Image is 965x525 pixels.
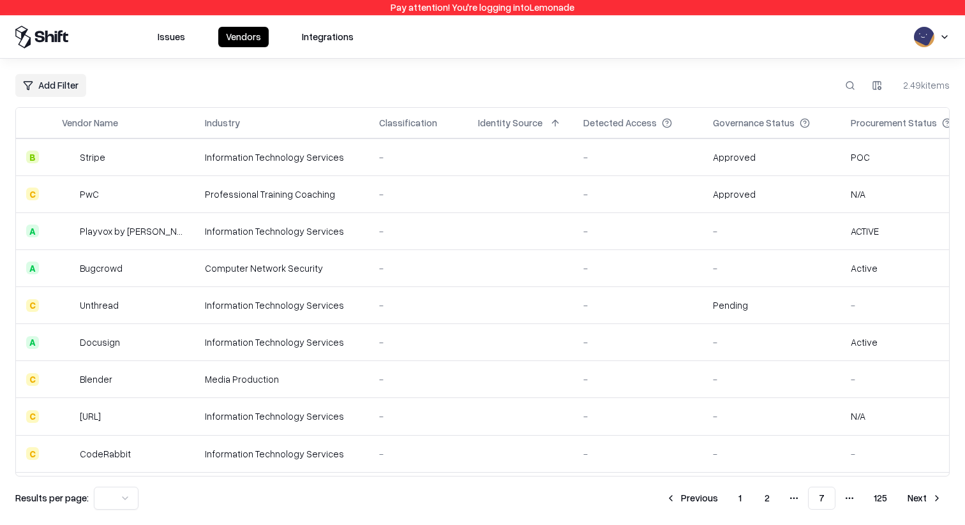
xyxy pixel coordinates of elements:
[713,410,830,423] div: -
[713,262,830,275] div: -
[808,487,835,510] button: 7
[379,151,458,164] div: -
[205,262,359,275] div: Computer Network Security
[80,410,101,423] div: [URL]
[80,299,119,312] div: Unthread
[583,116,657,129] div: Detected Access
[851,116,937,129] div: Procurement Status
[80,151,105,164] div: Stripe
[205,447,359,461] div: Information Technology Services
[478,149,491,162] img: okta.com
[379,225,458,238] div: -
[583,410,692,423] div: -
[62,447,75,460] img: CodeRabbit
[583,336,692,349] div: -
[26,151,39,163] div: B
[900,487,950,510] button: Next
[478,223,491,236] img: okta.com
[754,487,780,510] button: 2
[713,299,748,312] div: Pending
[379,299,458,312] div: -
[26,188,39,200] div: C
[496,334,509,347] img: okta.com
[80,447,131,461] div: CodeRabbit
[583,447,692,461] div: -
[379,447,458,461] div: -
[205,336,359,349] div: Information Technology Services
[583,188,692,201] div: -
[80,262,123,275] div: Bugcrowd
[62,410,75,423] img: Fireflies.ai
[26,225,39,237] div: A
[713,188,756,201] div: Approved
[864,487,897,510] button: 125
[205,299,359,312] div: Information Technology Services
[583,299,692,312] div: -
[62,336,75,349] img: Docusign
[713,373,830,386] div: -
[62,116,118,129] div: Vendor Name
[713,447,830,461] div: -
[80,188,99,201] div: PwC
[478,446,491,459] img: github.com
[478,408,491,421] img: google.com
[294,27,361,47] button: Integrations
[583,373,692,386] div: -
[478,297,491,310] img: okta.com
[218,27,269,47] button: Vendors
[26,410,39,423] div: C
[205,410,359,423] div: Information Technology Services
[26,373,39,386] div: C
[150,27,193,47] button: Issues
[658,487,726,510] button: Previous
[379,336,458,349] div: -
[26,447,39,460] div: C
[478,186,491,199] img: okta.com
[80,225,184,238] div: Playvox by [PERSON_NAME]
[15,491,89,505] p: Results per page:
[62,225,75,237] img: Playvox by NiCE
[80,373,112,386] div: Blender
[205,151,359,164] div: Information Technology Services
[379,116,437,129] div: Classification
[713,336,830,349] div: -
[62,299,75,312] img: Unthread
[478,371,491,384] img: aws.amazon.com
[205,116,240,129] div: Industry
[205,373,359,386] div: Media Production
[26,299,39,312] div: C
[15,74,86,97] button: Add Filter
[728,487,752,510] button: 1
[496,371,509,384] img: okta.com
[80,336,120,349] div: Docusign
[205,225,359,238] div: Information Technology Services
[62,151,75,163] img: Stripe
[62,188,75,200] img: PwC
[478,260,491,273] img: okta.com
[205,188,359,201] div: Professional Training Coaching
[713,116,795,129] div: Governance Status
[478,116,542,129] div: Identity Source
[379,188,458,201] div: -
[62,262,75,274] img: Bugcrowd
[583,225,692,238] div: -
[713,151,756,164] div: Approved
[379,373,458,386] div: -
[583,262,692,275] div: -
[658,487,950,510] nav: pagination
[62,373,75,386] img: Blender
[379,262,458,275] div: -
[379,410,458,423] div: -
[478,334,491,347] img: google.com
[899,78,950,92] div: 2.49k items
[713,225,830,238] div: -
[26,262,39,274] div: A
[583,151,692,164] div: -
[26,336,39,349] div: A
